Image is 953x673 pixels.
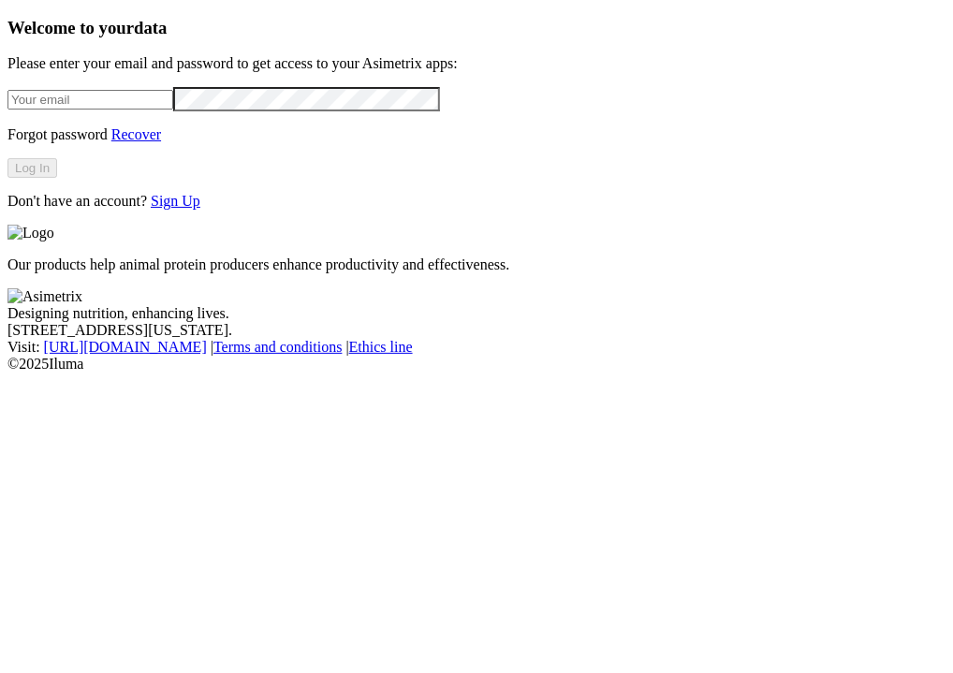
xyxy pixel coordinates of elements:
[134,18,167,37] span: data
[7,288,82,305] img: Asimetrix
[7,305,946,322] div: Designing nutrition, enhancing lives.
[7,322,946,339] div: [STREET_ADDRESS][US_STATE].
[111,126,161,142] a: Recover
[7,356,946,373] div: © 2025 Iluma
[7,158,57,178] button: Log In
[213,339,343,355] a: Terms and conditions
[7,225,54,241] img: Logo
[7,193,946,210] p: Don't have an account?
[44,339,207,355] a: [URL][DOMAIN_NAME]
[7,339,946,356] div: Visit : | |
[7,55,946,72] p: Please enter your email and password to get access to your Asimetrix apps:
[7,18,946,38] h3: Welcome to your
[349,339,413,355] a: Ethics line
[7,126,946,143] p: Forgot password
[7,256,946,273] p: Our products help animal protein producers enhance productivity and effectiveness.
[151,193,200,209] a: Sign Up
[7,90,173,110] input: Your email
